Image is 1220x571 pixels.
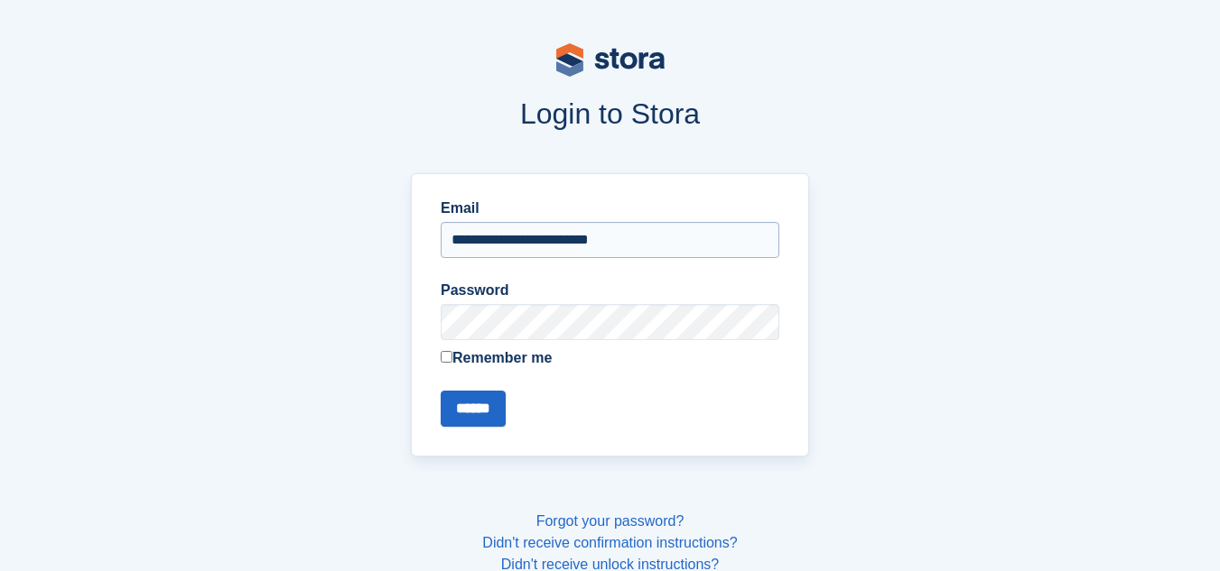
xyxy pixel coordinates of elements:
h1: Login to Stora [117,97,1104,130]
input: Remember me [441,351,452,363]
label: Email [441,198,779,219]
a: Forgot your password? [536,513,685,529]
label: Remember me [441,347,779,369]
a: Didn't receive confirmation instructions? [482,535,737,550]
label: Password [441,280,779,301]
img: stora-logo-53a41332b3708ae10de48c4981b4e9114cc0af31d8433b30ea865607fb682f29.svg [556,43,665,77]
